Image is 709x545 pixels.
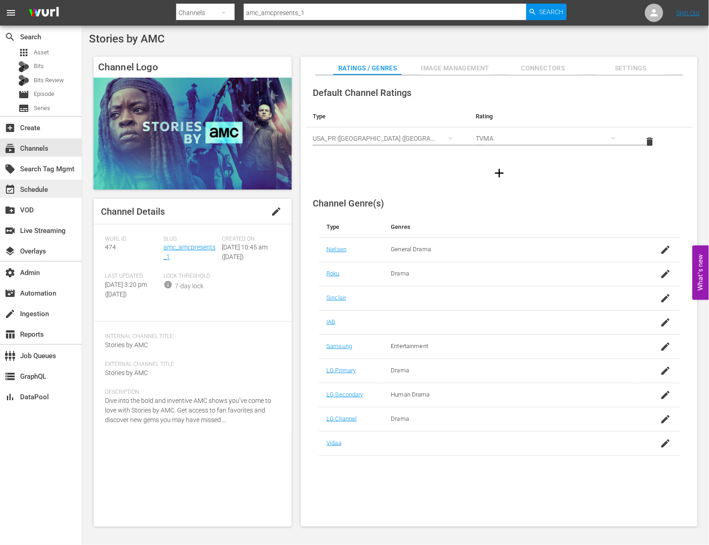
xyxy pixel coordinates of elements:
[34,62,44,71] span: Bits
[5,7,16,18] span: menu
[5,122,16,133] span: Create
[384,216,641,238] th: Genres
[105,281,147,298] span: [DATE] 3:20 pm ([DATE])
[305,106,693,156] table: simple table
[645,136,656,147] span: delete
[105,273,159,280] span: Last Updated:
[326,270,340,277] a: Roku
[34,104,50,113] span: Series
[265,201,287,222] button: edit
[105,341,148,349] span: Stories by AMC
[105,236,159,243] span: Wurl ID:
[105,397,271,423] span: Dive into the bold and inventive AMC shows you’ve come to love with Stories by AMC. Get access to...
[271,206,282,217] span: edit
[5,350,16,361] span: Job Queues
[326,415,357,422] a: LG Channel
[5,308,16,319] span: Ingestion
[326,246,347,253] a: Nielsen
[326,294,346,301] a: Sinclair
[313,198,384,209] span: Channel Genre(s)
[305,106,468,127] th: Type
[101,206,165,217] span: Channel Details
[639,131,661,153] button: delete
[18,47,29,58] span: Asset
[319,216,383,238] th: Type
[540,4,564,20] span: Search
[163,236,217,243] span: Slug:
[5,246,16,257] span: Overlays
[476,126,625,151] div: TVMA
[18,61,29,72] div: Bits
[693,245,709,300] button: Open Feedback Widget
[677,9,700,16] a: Sign Out
[5,288,16,299] span: Automation
[5,267,16,278] span: Admin
[5,329,16,340] span: Reports
[163,243,215,260] a: amc_amcpresents_1
[326,391,363,398] a: LG Secondary
[222,236,276,243] span: Created On:
[469,106,632,127] th: Rating
[326,367,356,374] a: LG Primary
[421,63,490,74] span: Image Management
[34,76,64,85] span: Bits Review
[5,164,16,175] span: Search Tag Mgmt
[509,63,578,74] span: Connectors
[18,89,29,100] span: Episode
[222,243,268,260] span: [DATE] 10:45 am ([DATE])
[94,57,292,78] h4: Channel Logo
[326,439,341,446] a: Vidaa
[326,318,335,325] a: IAB
[34,90,54,99] span: Episode
[18,103,29,114] span: Series
[89,32,165,45] span: Stories by AMC
[163,280,173,289] span: info
[5,32,16,42] span: Search
[105,361,276,368] span: External Channel Title:
[34,48,49,57] span: Asset
[333,63,402,74] span: Ratings / Genres
[326,343,352,349] a: Samsung
[5,205,16,216] span: create_new_folder
[105,389,276,396] span: Description:
[5,371,16,382] span: GraphQL
[105,369,148,376] span: Stories by AMC
[313,126,461,151] div: USA_PR ([GEOGRAPHIC_DATA] ([GEOGRAPHIC_DATA]))
[597,63,665,74] span: Settings
[5,143,16,154] span: Channels
[5,392,16,402] span: DataPool
[163,273,217,280] span: Lock Threshold:
[5,225,16,236] span: Live Streaming
[105,243,116,251] span: 474
[22,2,66,24] img: ans4CAIJ8jUAAAAAAAAAAAAAAAAAAAAAAAAgQb4GAAAAAAAAAAAAAAAAAAAAAAAAJMjXAAAAAAAAAAAAAAAAAAAAAAAAgAT5G...
[313,87,411,98] span: Default Channel Ratings
[5,184,16,195] span: event_available
[18,75,29,86] div: Bits Review
[105,333,276,340] span: Internal Channel Title:
[175,281,204,291] div: 7-day lock
[526,4,567,20] button: Search
[94,78,292,189] img: Stories by AMC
